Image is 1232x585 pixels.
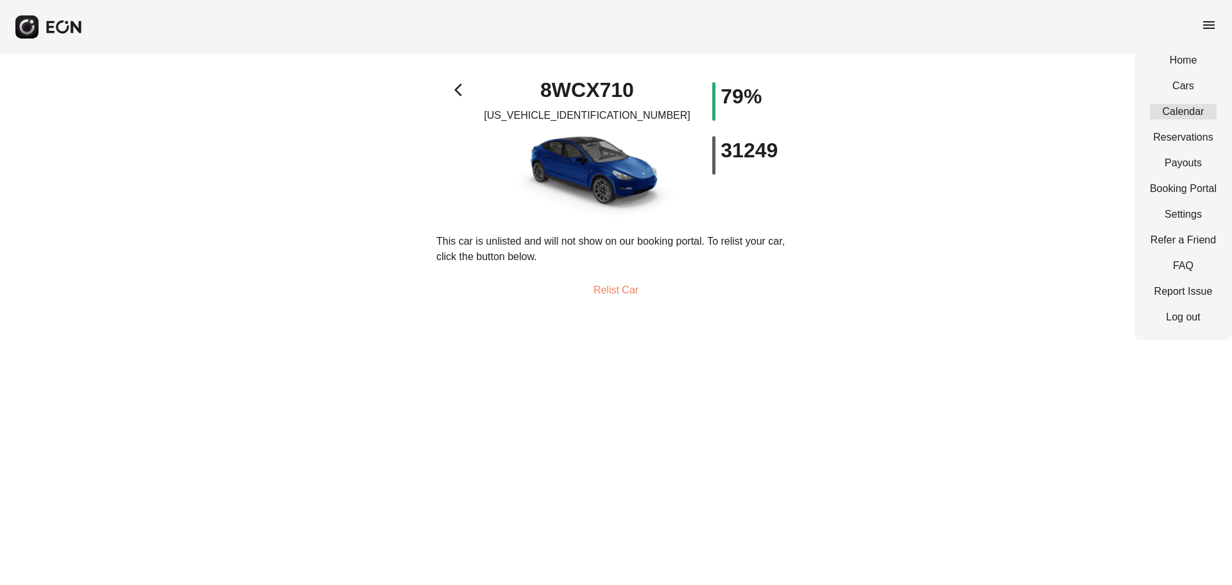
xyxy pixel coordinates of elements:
[1150,258,1217,274] a: FAQ
[1150,310,1217,325] a: Log out
[1150,181,1217,196] a: Booking Portal
[1150,104,1217,119] a: Calendar
[1150,284,1217,299] a: Report Issue
[497,128,677,218] img: car
[436,234,796,265] p: This car is unlisted and will not show on our booking portal. To relist your car, click the butto...
[454,82,470,98] span: arrow_back_ios
[1150,232,1217,248] a: Refer a Friend
[540,82,634,98] h1: 8WCX710
[1150,53,1217,68] a: Home
[1150,78,1217,94] a: Cars
[721,89,762,104] h1: 79%
[721,143,778,158] h1: 31249
[484,108,690,123] p: [US_VEHICLE_IDENTIFICATION_NUMBER]
[1150,155,1217,171] a: Payouts
[1201,17,1217,33] span: menu
[1150,130,1217,145] a: Reservations
[578,275,654,306] button: Relist Car
[1150,207,1217,222] a: Settings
